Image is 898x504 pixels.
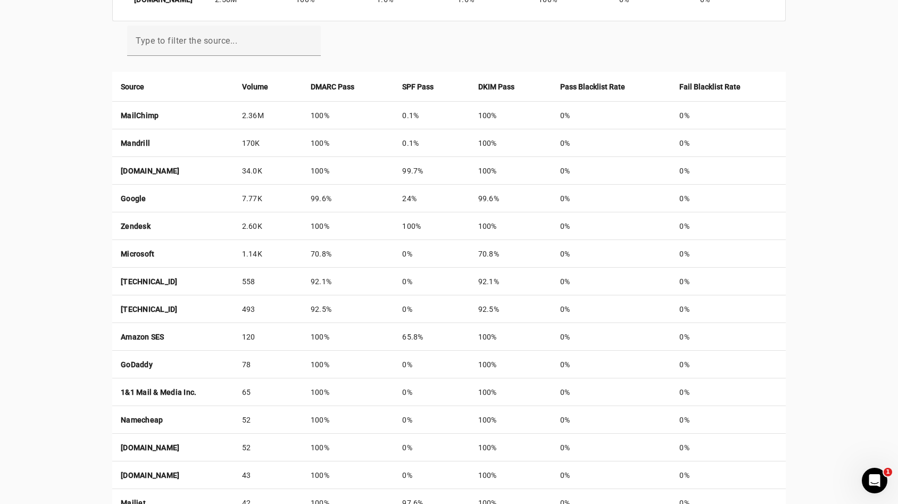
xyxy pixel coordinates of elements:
[234,461,302,489] td: 43
[302,378,394,406] td: 100%
[311,81,385,93] div: DMARC Pass
[679,81,741,93] strong: Fail Blacklist Rate
[470,129,552,157] td: 100%
[552,461,671,489] td: 0%
[302,323,394,351] td: 100%
[121,277,178,286] strong: [TECHNICAL_ID]
[121,305,178,313] strong: [TECHNICAL_ID]
[242,81,268,93] strong: Volume
[242,81,294,93] div: Volume
[478,81,543,93] div: DKIM Pass
[302,434,394,461] td: 100%
[234,102,302,129] td: 2.36M
[671,461,786,489] td: 0%
[302,268,394,295] td: 92.1%
[552,212,671,240] td: 0%
[121,471,179,480] strong: [DOMAIN_NAME]
[552,351,671,378] td: 0%
[671,434,786,461] td: 0%
[121,416,163,424] strong: Namecheap
[234,351,302,378] td: 78
[302,351,394,378] td: 100%
[394,434,469,461] td: 0%
[234,295,302,323] td: 493
[302,461,394,489] td: 100%
[470,461,552,489] td: 100%
[470,295,552,323] td: 92.5%
[470,406,552,434] td: 100%
[121,333,164,341] strong: Amazon SES
[394,351,469,378] td: 0%
[470,240,552,268] td: 70.8%
[234,378,302,406] td: 65
[671,323,786,351] td: 0%
[121,222,151,230] strong: Zendesk
[394,157,469,185] td: 99.7%
[552,240,671,268] td: 0%
[234,157,302,185] td: 34.0K
[394,406,469,434] td: 0%
[470,268,552,295] td: 92.1%
[560,81,625,93] strong: Pass Blacklist Rate
[234,129,302,157] td: 170K
[394,185,469,212] td: 24%
[121,360,153,369] strong: GoDaddy
[302,240,394,268] td: 70.8%
[136,36,237,46] mat-label: Type to filter the source...
[121,443,179,452] strong: [DOMAIN_NAME]
[671,212,786,240] td: 0%
[394,240,469,268] td: 0%
[234,185,302,212] td: 7.77K
[121,81,144,93] strong: Source
[679,81,777,93] div: Fail Blacklist Rate
[121,81,225,93] div: Source
[402,81,461,93] div: SPF Pass
[394,295,469,323] td: 0%
[671,240,786,268] td: 0%
[552,185,671,212] td: 0%
[884,468,892,476] span: 1
[234,406,302,434] td: 52
[121,194,146,203] strong: Google
[302,157,394,185] td: 100%
[470,434,552,461] td: 100%
[302,212,394,240] td: 100%
[552,406,671,434] td: 0%
[671,157,786,185] td: 0%
[302,102,394,129] td: 100%
[671,268,786,295] td: 0%
[121,167,179,175] strong: [DOMAIN_NAME]
[394,212,469,240] td: 100%
[302,129,394,157] td: 100%
[394,129,469,157] td: 0.1%
[470,185,552,212] td: 99.6%
[560,81,663,93] div: Pass Blacklist Rate
[552,268,671,295] td: 0%
[671,378,786,406] td: 0%
[552,434,671,461] td: 0%
[234,240,302,268] td: 1.14K
[121,250,154,258] strong: Microsoft
[552,102,671,129] td: 0%
[234,323,302,351] td: 120
[121,388,196,396] strong: 1&1 Mail & Media Inc.
[470,323,552,351] td: 100%
[671,351,786,378] td: 0%
[671,295,786,323] td: 0%
[234,268,302,295] td: 558
[470,378,552,406] td: 100%
[402,81,434,93] strong: SPF Pass
[121,111,159,120] strong: MailChimp
[302,295,394,323] td: 92.5%
[552,295,671,323] td: 0%
[671,406,786,434] td: 0%
[671,129,786,157] td: 0%
[394,102,469,129] td: 0.1%
[302,185,394,212] td: 99.6%
[552,157,671,185] td: 0%
[478,81,514,93] strong: DKIM Pass
[552,323,671,351] td: 0%
[671,102,786,129] td: 0%
[302,406,394,434] td: 100%
[394,378,469,406] td: 0%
